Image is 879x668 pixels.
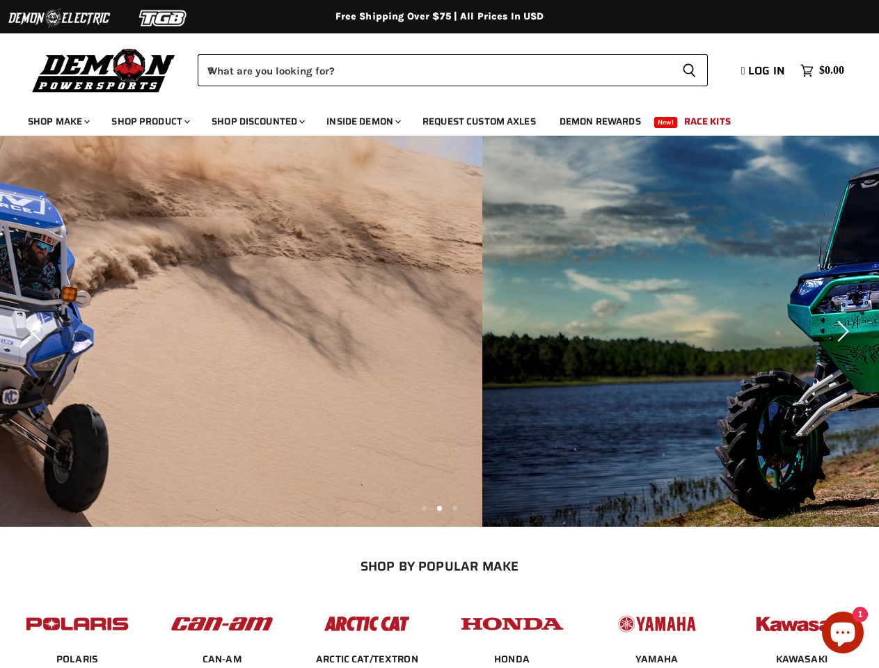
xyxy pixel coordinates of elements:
[437,506,442,511] li: Page dot 2
[168,603,276,645] img: POPULAR_MAKE_logo_1_adc20308-ab24-48c4-9fac-e3c1a623d575.jpg
[603,603,711,645] img: POPULAR_MAKE_logo_5_20258e7f-293c-4aac-afa8-159eaa299126.jpg
[748,62,785,79] span: Log in
[7,5,111,31] img: Demon Electric Logo 2
[671,54,708,86] button: Search
[111,5,216,31] img: TGB Logo 2
[654,117,678,128] span: New!
[635,653,679,665] a: YAMAHA
[203,653,242,667] span: CAN-AM
[198,54,671,86] input: When autocomplete results are available use up and down arrows to review and enter to select
[17,102,841,136] ul: Main menu
[452,506,457,511] li: Page dot 3
[201,107,313,136] a: Shop Discounted
[198,54,708,86] form: Product
[827,317,855,345] button: Next
[316,653,418,667] span: ARCTIC CAT/TEXTRON
[56,653,98,665] a: POLARIS
[412,107,546,136] a: Request Custom Axles
[17,559,862,573] h2: SHOP BY POPULAR MAKE
[203,653,242,665] a: CAN-AM
[735,65,793,77] a: Log in
[312,603,421,645] img: POPULAR_MAKE_logo_3_027535af-6171-4c5e-a9bc-f0eccd05c5d6.jpg
[316,653,418,665] a: ARCTIC CAT/TEXTRON
[494,653,530,665] a: HONDA
[23,603,132,645] img: POPULAR_MAKE_logo_2_dba48cf1-af45-46d4-8f73-953a0f002620.jpg
[494,653,530,667] span: HONDA
[818,612,868,657] inbox-online-store-chat: Shopify online store chat
[776,653,827,665] a: KAWASAKI
[24,317,52,345] button: Previous
[819,64,844,77] span: $0.00
[674,107,741,136] a: Race Kits
[28,45,180,95] img: Demon Powersports
[776,653,827,667] span: KAWASAKI
[101,107,198,136] a: Shop Product
[747,603,856,645] img: POPULAR_MAKE_logo_6_76e8c46f-2d1e-4ecc-b320-194822857d41.jpg
[17,107,98,136] a: Shop Make
[56,653,98,667] span: POLARIS
[635,653,679,667] span: YAMAHA
[549,107,651,136] a: Demon Rewards
[316,107,409,136] a: Inside Demon
[458,603,567,645] img: POPULAR_MAKE_logo_4_4923a504-4bac-4306-a1be-165a52280178.jpg
[793,61,851,81] a: $0.00
[422,506,427,511] li: Page dot 1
